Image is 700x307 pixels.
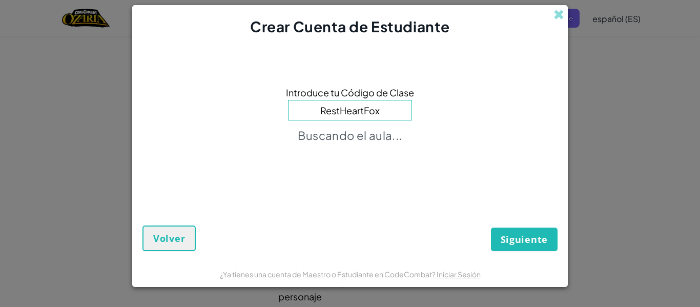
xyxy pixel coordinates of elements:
a: Iniciar Sesión [437,270,481,279]
span: Introduce tu Código de Clase [286,85,414,100]
span: Crear Cuenta de Estudiante [250,17,450,35]
p: Buscando el aula... [298,128,402,142]
button: Siguiente [491,228,558,251]
span: ¿Ya tienes una cuenta de Maestro o Estudiante en CodeCombat? [220,270,437,279]
span: Siguiente [501,233,548,245]
span: Volver [153,232,185,244]
button: Volver [142,226,196,251]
